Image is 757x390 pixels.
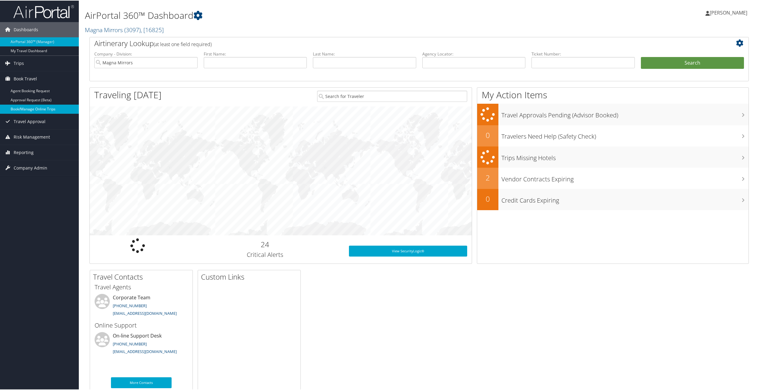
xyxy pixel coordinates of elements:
[14,113,45,129] span: Travel Approval
[501,150,749,162] h3: Trips Missing Hotels
[190,239,340,249] h2: 24
[501,171,749,183] h3: Vendor Contracts Expiring
[95,321,188,329] h3: Online Support
[113,348,177,354] a: [EMAIL_ADDRESS][DOMAIN_NAME]
[113,341,147,346] a: [PHONE_NUMBER]
[14,55,24,70] span: Trips
[201,271,300,281] h2: Custom Links
[113,302,147,308] a: [PHONE_NUMBER]
[705,3,753,21] a: [PERSON_NAME]
[501,129,749,140] h3: Travelers Need Help (Safety Check)
[92,331,191,356] li: On-line Support Desk
[14,22,38,37] span: Dashboards
[477,125,749,146] a: 0Travelers Need Help (Safety Check)
[501,193,749,204] h3: Credit Cards Expiring
[94,38,689,48] h2: Airtinerary Lookup
[501,107,749,119] h3: Travel Approvals Pending (Advisor Booked)
[94,88,162,101] h1: Traveling [DATE]
[204,50,307,56] label: First Name:
[85,8,531,21] h1: AirPortal 360™ Dashboard
[477,193,498,203] h2: 0
[477,172,498,182] h2: 2
[349,245,467,256] a: View SecurityLogic®
[13,4,74,18] img: airportal-logo.png
[14,160,47,175] span: Company Admin
[313,50,416,56] label: Last Name:
[94,50,198,56] label: Company - Division:
[190,250,340,258] h3: Critical Alerts
[641,56,744,69] button: Search
[531,50,635,56] label: Ticket Number:
[111,377,172,388] a: More Contacts
[14,129,50,144] span: Risk Management
[14,144,34,160] span: Reporting
[92,293,191,318] li: Corporate Team
[710,9,747,15] span: [PERSON_NAME]
[422,50,526,56] label: Agency Locator:
[95,282,188,291] h3: Travel Agents
[477,129,498,140] h2: 0
[14,71,37,86] span: Book Travel
[477,103,749,125] a: Travel Approvals Pending (Advisor Booked)
[477,88,749,101] h1: My Action Items
[477,167,749,188] a: 2Vendor Contracts Expiring
[85,25,164,33] a: Magna Mirrors
[477,188,749,210] a: 0Credit Cards Expiring
[124,25,141,33] span: ( 3097 )
[477,146,749,167] a: Trips Missing Hotels
[317,90,467,101] input: Search for Traveler
[113,310,177,315] a: [EMAIL_ADDRESS][DOMAIN_NAME]
[154,40,212,47] span: (at least one field required)
[141,25,164,33] span: , [ 16825 ]
[93,271,193,281] h2: Travel Contacts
